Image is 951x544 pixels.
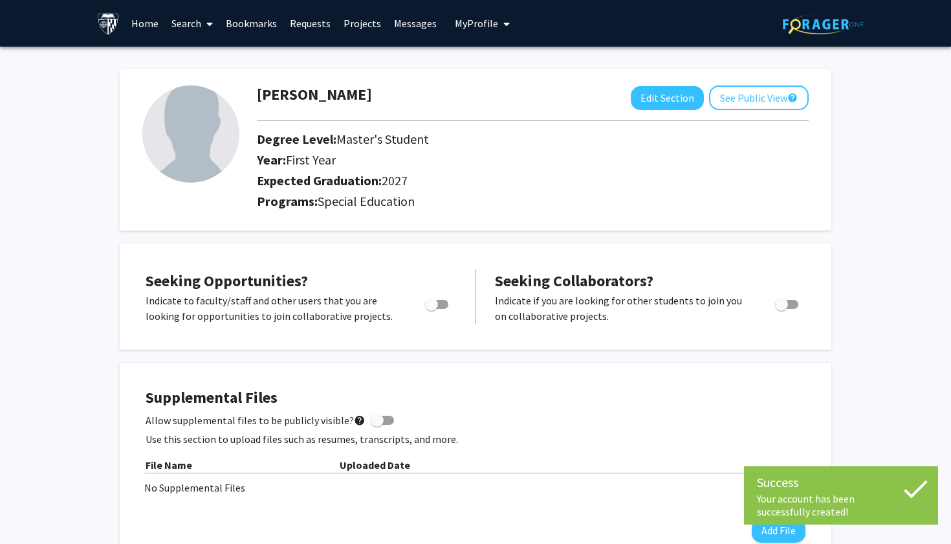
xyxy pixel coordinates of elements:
[257,85,372,104] h1: [PERSON_NAME]
[382,172,408,188] span: 2027
[146,389,805,407] h4: Supplemental Files
[337,1,388,46] a: Projects
[757,473,925,492] div: Success
[757,492,925,518] div: Your account has been successfully created!
[286,152,336,168] span: First Year
[340,459,410,471] b: Uploaded Date
[257,131,697,147] h2: Degree Level:
[257,152,697,168] h2: Year:
[10,486,55,534] iframe: Chat
[787,90,798,106] mat-icon: help
[631,86,704,110] button: Edit Section
[495,293,750,324] p: Indicate if you are looking for other students to join you on collaborative projects.
[146,431,805,447] p: Use this section to upload files such as resumes, transcripts, and more.
[144,480,807,495] div: No Supplemental Files
[783,14,864,34] img: ForagerOne Logo
[146,459,192,471] b: File Name
[146,413,366,428] span: Allow supplemental files to be publicly visible?
[257,173,697,188] h2: Expected Graduation:
[146,271,308,291] span: Seeking Opportunities?
[283,1,337,46] a: Requests
[219,1,283,46] a: Bookmarks
[770,293,805,312] div: Toggle
[125,1,165,46] a: Home
[97,12,120,35] img: Johns Hopkins University Logo
[709,85,809,110] button: See Public View
[420,293,455,312] div: Toggle
[257,194,809,209] h2: Programs:
[455,17,498,30] span: My Profile
[146,293,400,324] p: Indicate to faculty/staff and other users that you are looking for opportunities to join collabor...
[142,85,239,183] img: Profile Picture
[495,271,653,291] span: Seeking Collaborators?
[354,413,366,428] mat-icon: help
[165,1,219,46] a: Search
[388,1,443,46] a: Messages
[318,193,415,209] span: Special Education
[336,131,429,147] span: Master's Student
